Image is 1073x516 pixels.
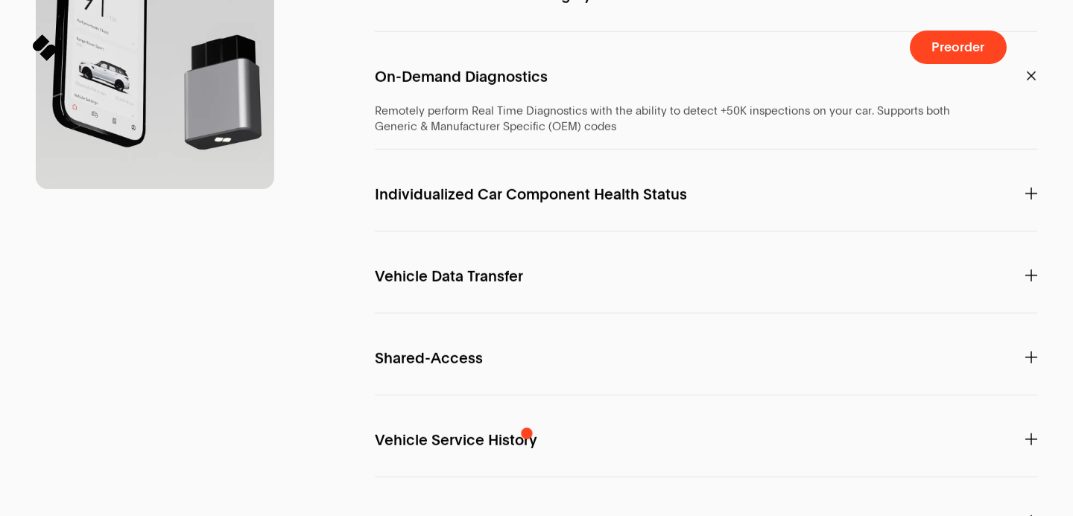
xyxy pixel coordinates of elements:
[375,103,971,135] span: Remotely perform Real Time Diagnostics with the ability to detect +50K inspections on your car. S...
[375,69,548,85] span: On-Demand Diagnostics
[375,187,687,203] span: Individualized Car Component Health Status
[375,432,537,447] span: Vehicle Service History
[375,268,523,284] span: Vehicle Data Transfer
[375,103,950,119] span: Remotely perform Real Time Diagnostics with the ability to detect +50K inspections on your car. S...
[910,31,1007,64] button: Preorder a SPARQ Diagnostics Device
[375,350,483,366] span: Shared-Access
[931,41,984,54] span: Preorder
[375,119,616,135] span: Generic & Manufacturer Specific (OEM) codes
